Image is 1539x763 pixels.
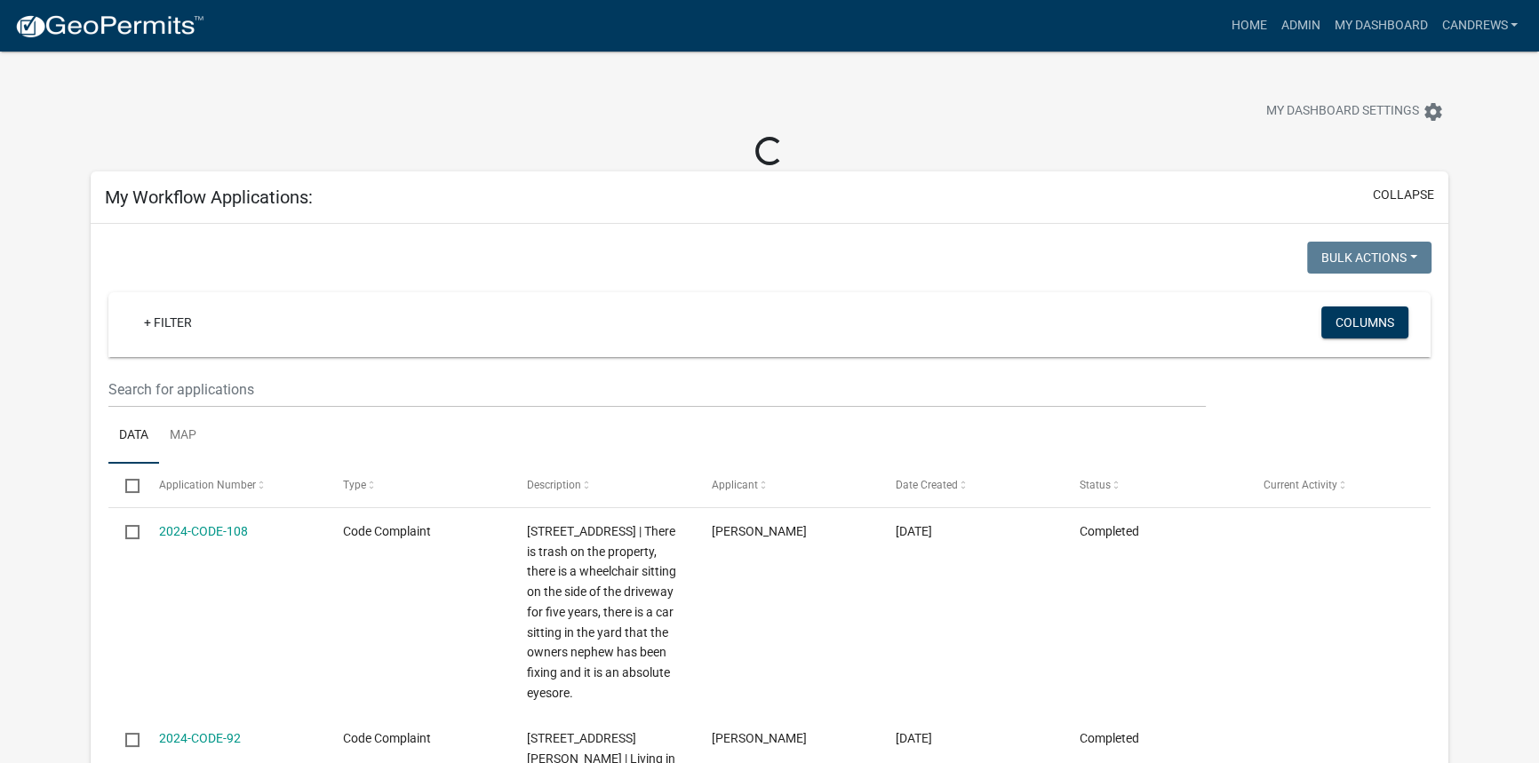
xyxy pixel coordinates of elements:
[1321,306,1408,338] button: Columns
[1247,464,1431,506] datatable-header-cell: Current Activity
[105,187,313,208] h5: My Workflow Applications:
[343,731,431,745] span: Code Complaint
[527,479,581,491] span: Description
[1307,242,1431,274] button: Bulk Actions
[1080,479,1111,491] span: Status
[896,524,932,538] span: 08/05/2024
[108,371,1207,408] input: Search for applications
[711,479,757,491] span: Applicant
[1434,9,1525,43] a: candrews
[130,306,206,338] a: + Filter
[343,479,366,491] span: Type
[1423,101,1444,123] i: settings
[159,479,256,491] span: Application Number
[326,464,510,506] datatable-header-cell: Type
[1327,9,1434,43] a: My Dashboard
[1252,94,1458,129] button: My Dashboard Settingssettings
[1273,9,1327,43] a: Admin
[1080,524,1139,538] span: Completed
[694,464,878,506] datatable-header-cell: Applicant
[142,464,326,506] datatable-header-cell: Application Number
[1080,731,1139,745] span: Completed
[159,408,207,465] a: Map
[159,524,248,538] a: 2024-CODE-108
[1373,186,1434,204] button: collapse
[159,731,241,745] a: 2024-CODE-92
[108,464,142,506] datatable-header-cell: Select
[1266,101,1419,123] span: My Dashboard Settings
[343,524,431,538] span: Code Complaint
[510,464,694,506] datatable-header-cell: Description
[878,464,1062,506] datatable-header-cell: Date Created
[711,731,806,745] span: Courtney Andrews
[1224,9,1273,43] a: Home
[108,408,159,465] a: Data
[1264,479,1337,491] span: Current Activity
[1062,464,1246,506] datatable-header-cell: Status
[527,524,676,700] span: 363 Cold Branch Road | There is trash on the property, there is a wheelchair sitting on the side ...
[896,479,958,491] span: Date Created
[896,731,932,745] span: 07/01/2024
[711,524,806,538] span: Courtney Andrews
